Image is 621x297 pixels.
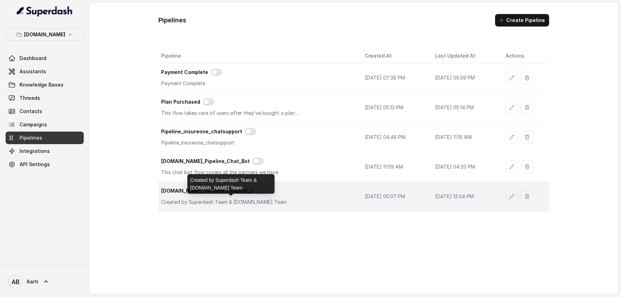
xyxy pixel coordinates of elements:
[20,148,50,155] span: Integrations
[365,74,424,81] p: [DATE] 07:38 PM
[20,95,40,102] span: Threads
[6,272,84,291] a: Aarti
[435,163,494,170] p: [DATE] 04:20 PM
[158,49,359,63] th: Pipeline
[20,108,42,115] span: Contacts
[161,110,301,117] p: This flow takes care of users after they’ve bought a plan – from saying Thank you for purchasing ...
[161,80,301,87] p: Payment Complete
[359,49,429,63] th: Created At
[500,49,549,63] th: Actions
[161,98,200,105] p: Plan Purchased
[161,139,301,146] p: Pipeline_insureone_chatsupport
[435,193,494,200] p: [DATE] 12:04 PM
[17,6,73,17] img: light.svg
[24,30,65,39] p: [DOMAIN_NAME]
[161,187,253,194] p: [DOMAIN_NAME]_Pipeline_Chatbot_2
[161,169,301,176] p: This chat bot flow covers all the partners we have
[6,65,84,78] a: Assistants
[365,134,424,141] p: [DATE] 04:46 PM
[161,128,242,135] p: Pipeline_insureone_chatsupport
[429,49,500,63] th: Last Updated At
[27,278,38,285] span: Aarti
[20,81,63,88] span: Knowledge Bases
[365,193,424,200] p: [DATE] 05:07 PM
[6,132,84,144] a: Pipelines
[12,278,20,285] text: AB
[365,104,424,111] p: [DATE] 05:13 PM
[20,134,42,141] span: Pipelines
[365,163,424,170] p: [DATE] 11:09 AM
[6,145,84,157] a: Integrations
[161,158,250,165] p: [DOMAIN_NAME]_Pipeline_Chat_Bot
[20,161,50,168] span: API Settings
[158,15,186,26] h1: Pipelines
[20,55,46,62] span: Dashboard
[435,104,494,111] p: [DATE] 05:14 PM
[187,174,275,194] div: Created by Superdash Team & [DOMAIN_NAME] Team
[6,79,84,91] a: Knowledge Bases
[161,199,301,206] p: Created by Superdash Team & [DOMAIN_NAME] Team
[161,69,208,76] p: Payment Complete
[6,28,84,41] button: [DOMAIN_NAME]
[6,105,84,118] a: Contacts
[20,68,46,75] span: Assistants
[495,14,549,27] button: Create Pipeline
[435,74,494,81] p: [DATE] 05:59 PM
[6,92,84,104] a: Threads
[20,121,47,128] span: Campaigns
[6,52,84,65] a: Dashboard
[435,134,494,141] p: [DATE] 11:16 AM
[6,118,84,131] a: Campaigns
[6,158,84,171] a: API Settings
